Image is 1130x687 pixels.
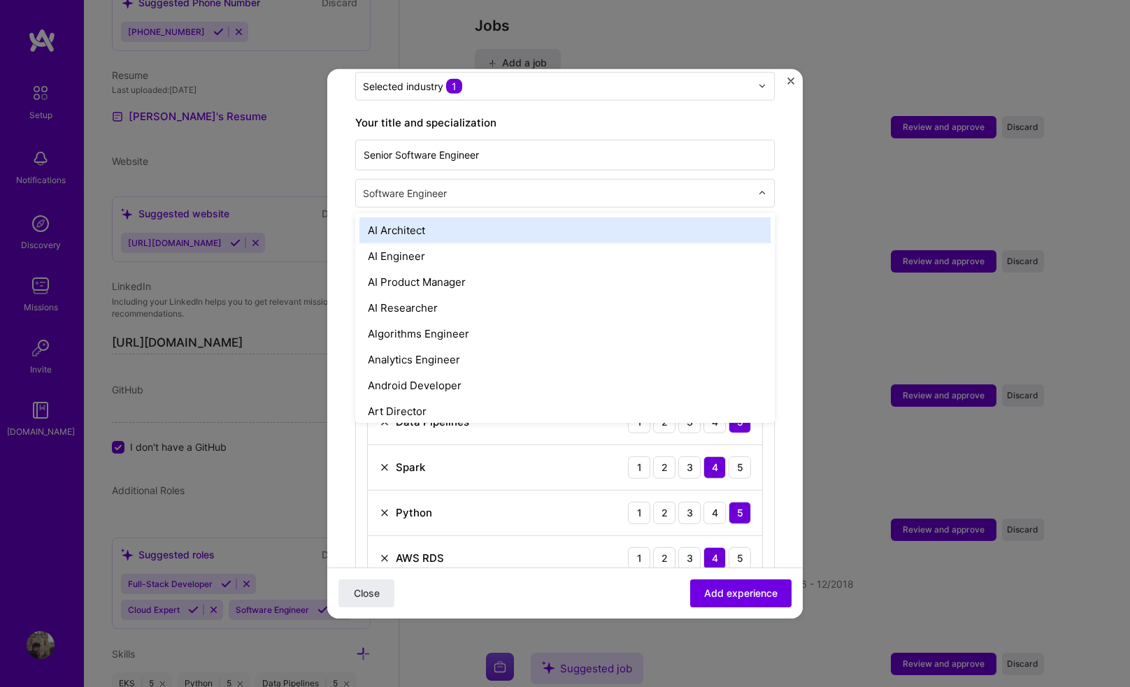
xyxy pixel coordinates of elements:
[703,547,726,569] div: 4
[628,501,650,523] div: 1
[379,416,390,427] img: Remove
[359,268,771,294] div: AI Product Manager
[653,547,675,569] div: 2
[678,547,701,569] div: 3
[703,501,726,523] div: 4
[396,551,444,565] div: AWS RDS
[758,82,766,90] img: drop icon
[758,189,766,197] img: drop icon
[703,410,726,433] div: 4
[628,410,650,433] div: 1
[379,461,390,472] img: Remove
[787,77,794,92] button: Close
[678,501,701,523] div: 3
[729,410,751,433] div: 5
[355,114,775,131] label: Your title and specialization
[729,501,751,523] div: 5
[446,78,462,93] span: 1
[704,586,778,600] span: Add experience
[359,217,771,243] div: AI Architect
[359,294,771,320] div: AI Researcher
[355,139,775,170] input: Role name
[359,320,771,346] div: Algorithms Engineer
[729,456,751,478] div: 5
[690,579,792,607] button: Add experience
[363,78,462,93] div: Selected industry
[653,456,675,478] div: 2
[354,586,380,600] span: Close
[678,410,701,433] div: 3
[379,552,390,563] img: Remove
[653,501,675,523] div: 2
[653,410,675,433] div: 2
[359,243,771,268] div: AI Engineer
[379,507,390,518] img: Remove
[628,547,650,569] div: 1
[729,547,751,569] div: 5
[359,346,771,372] div: Analytics Engineer
[396,505,432,520] div: Python
[359,398,771,424] div: Art Director
[396,460,425,475] div: Spark
[703,456,726,478] div: 4
[628,456,650,478] div: 1
[359,372,771,398] div: Android Developer
[678,456,701,478] div: 3
[338,579,394,607] button: Close
[396,414,469,429] div: Data Pipelines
